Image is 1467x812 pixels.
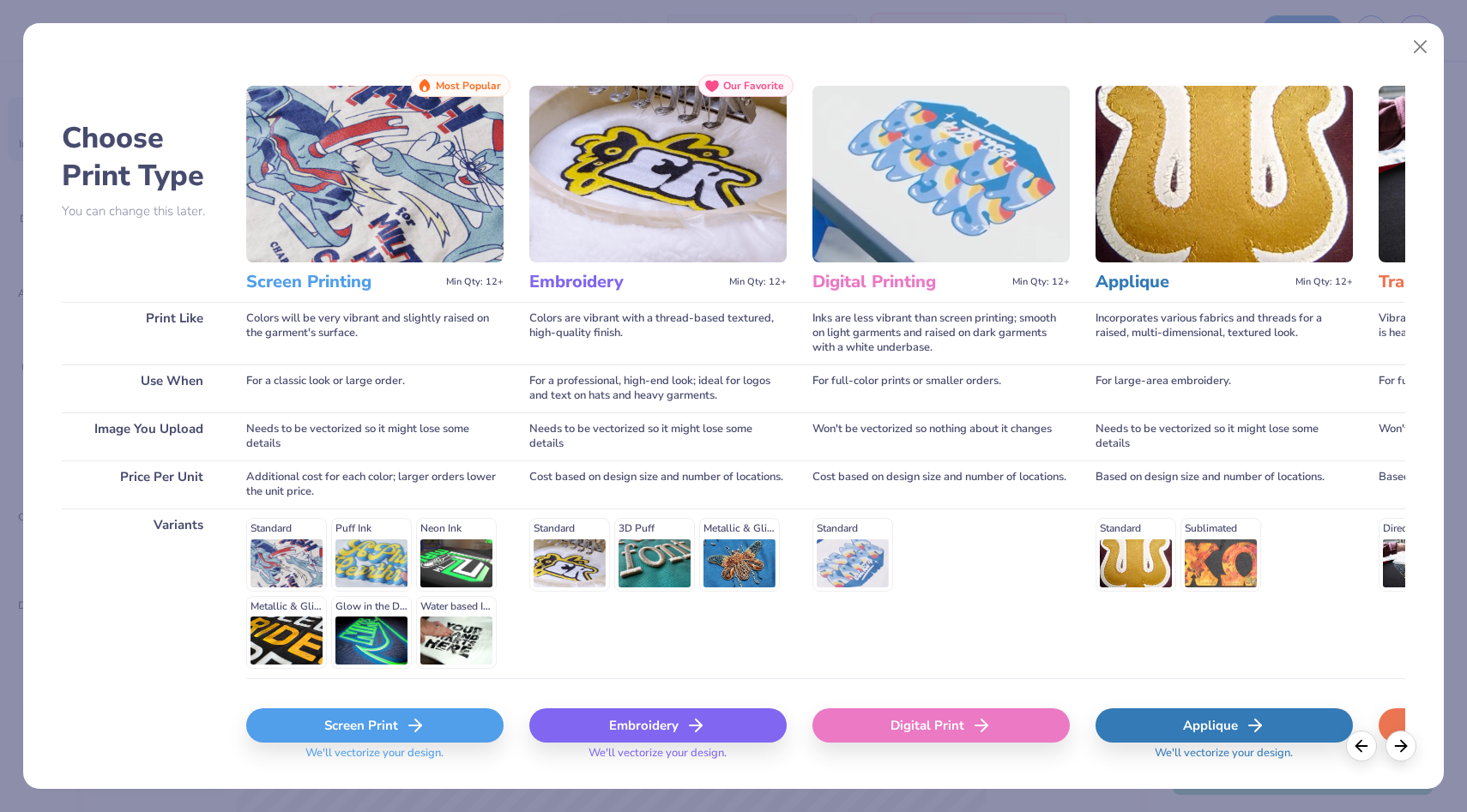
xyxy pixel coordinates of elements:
div: Embroidery [529,708,787,743]
div: Colors will be very vibrant and slightly raised on the garment's surface. [246,302,504,364]
div: Variants [62,508,220,678]
h3: Applique [1096,271,1289,293]
div: Screen Print [246,708,504,743]
h3: Digital Printing [812,271,1005,293]
h3: Screen Printing [246,271,439,293]
img: Applique [1096,86,1353,262]
span: We'll vectorize your design. [1148,746,1300,771]
p: You can change this later. [62,204,220,219]
div: Based on design size and number of locations. [1096,460,1353,508]
span: Min Qty: 12+ [1295,276,1353,288]
span: Min Qty: 12+ [729,276,787,288]
span: Min Qty: 12+ [1012,276,1070,288]
div: Cost based on design size and number of locations. [812,460,1070,508]
span: Most Popular [436,80,501,92]
div: Price Per Unit [62,460,220,508]
div: Needs to be vectorized so it might lose some details [529,412,787,460]
div: Additional cost for each color; larger orders lower the unit price. [246,460,504,508]
div: Image You Upload [62,412,220,460]
div: For large-area embroidery. [1096,364,1353,412]
div: Won't be vectorized so nothing about it changes [812,412,1070,460]
div: Inks are less vibrant than screen printing; smooth on light garments and raised on dark garments ... [812,302,1070,364]
button: Close [1404,31,1437,63]
img: Digital Printing [812,86,1070,262]
div: Needs to be vectorized so it might lose some details [246,412,504,460]
div: For a professional, high-end look; ideal for logos and text on hats and heavy garments. [529,364,787,412]
img: Embroidery [529,86,787,262]
div: For a classic look or large order. [246,364,504,412]
span: Our Favorite [723,80,784,92]
div: Cost based on design size and number of locations. [529,460,787,508]
div: Colors are vibrant with a thread-based textured, high-quality finish. [529,302,787,364]
img: Screen Printing [246,86,504,262]
div: Print Like [62,302,220,364]
span: We'll vectorize your design. [582,746,733,771]
div: Use When [62,364,220,412]
h3: Embroidery [529,271,722,293]
div: Digital Print [812,708,1070,743]
span: Min Qty: 12+ [446,276,504,288]
div: Applique [1096,708,1353,743]
span: We'll vectorize your design. [299,746,450,771]
div: Incorporates various fabrics and threads for a raised, multi-dimensional, textured look. [1096,302,1353,364]
h2: Choose Print Type [62,119,220,195]
div: Needs to be vectorized so it might lose some details [1096,412,1353,460]
div: For full-color prints or smaller orders. [812,364,1070,412]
